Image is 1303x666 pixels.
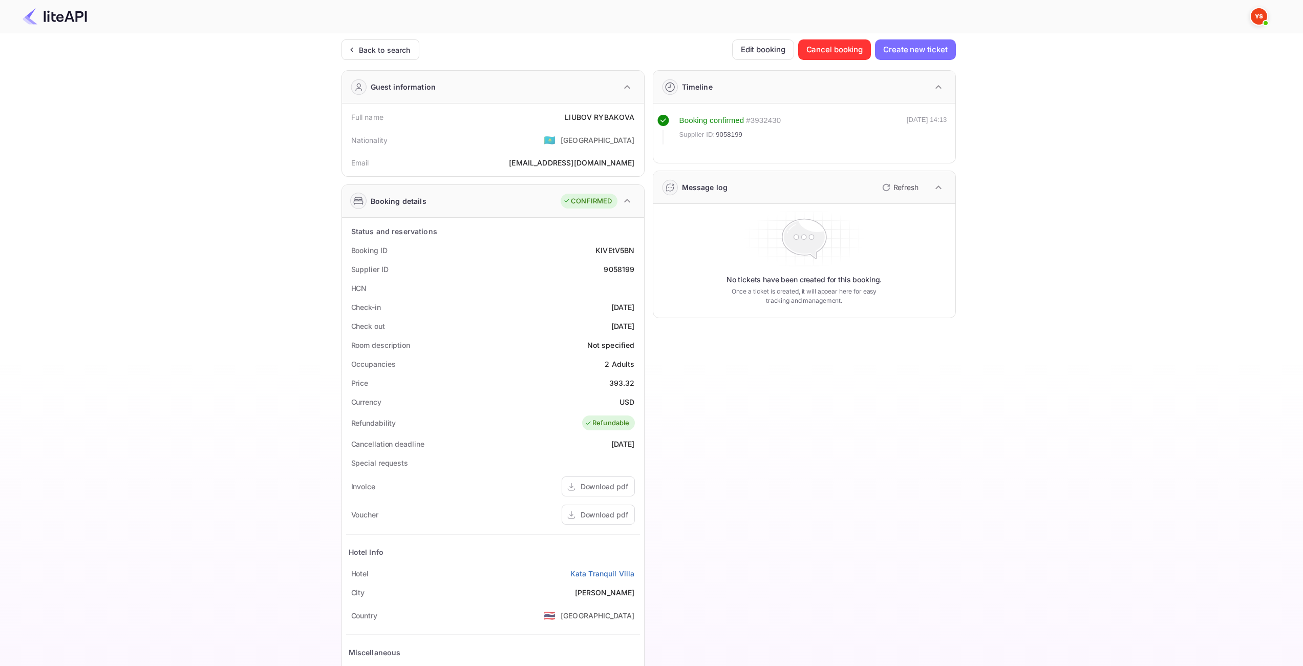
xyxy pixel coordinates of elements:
[371,196,426,206] ya-tr-span: Booking details
[605,360,609,368] ya-tr-span: 2
[604,264,634,275] div: 9058199
[612,360,635,368] ya-tr-span: Adults
[798,39,871,60] button: Cancel booking
[351,113,383,121] ya-tr-span: Full name
[544,610,556,621] ya-tr-span: 🇹🇭
[544,134,556,145] ya-tr-span: 🇰🇿
[620,398,634,406] ya-tr-span: USD
[587,341,635,349] ya-tr-span: Not specified
[723,287,885,305] ya-tr-span: Once a ticket is created, it will appear here for easy tracking and management.
[351,482,375,491] ya-tr-span: Invoice
[570,568,635,579] a: Kata Tranquil Villa
[351,510,378,519] ya-tr-span: Voucher
[351,246,388,255] ya-tr-span: Booking ID
[746,115,781,127] div: # 3932430
[561,611,635,620] ya-tr-span: [GEOGRAPHIC_DATA]
[876,179,923,196] button: Refresh
[592,418,630,428] ya-tr-span: Refundable
[351,284,367,293] ya-tr-span: HCN
[682,82,713,91] ya-tr-span: Timeline
[351,360,396,368] ya-tr-span: Occupancies
[732,39,794,60] button: Edit booking
[682,183,728,192] ya-tr-span: Message log
[883,43,947,56] ya-tr-span: Create new ticket
[351,440,424,448] ya-tr-span: Cancellation deadline
[741,43,785,56] ya-tr-span: Edit booking
[351,588,365,597] ya-tr-span: City
[371,81,436,92] ya-tr-span: Guest information
[23,8,87,25] img: LiteAPI Logo
[351,136,388,144] ya-tr-span: Nationality
[351,158,369,167] ya-tr-span: Email
[351,379,369,387] ya-tr-span: Price
[351,398,381,406] ya-tr-span: Currency
[351,611,377,620] ya-tr-span: Country
[351,265,389,274] ya-tr-span: Supplier ID
[351,569,369,578] ya-tr-span: Hotel
[565,113,592,121] ya-tr-span: LIUBOV
[351,419,396,427] ya-tr-span: Refundability
[581,510,628,519] ya-tr-span: Download pdf
[595,246,634,255] ya-tr-span: KIVEtV5BN
[679,131,715,138] ya-tr-span: Supplier ID:
[710,116,744,124] ya-tr-span: confirmed
[351,341,410,349] ya-tr-span: Room description
[679,116,708,124] ya-tr-span: Booking
[875,39,955,60] button: Create new ticket
[571,196,612,206] ya-tr-span: CONFIRMED
[727,275,882,285] ya-tr-span: No tickets have been created for this booking.
[594,113,634,121] ya-tr-span: RYBAKOVA
[609,378,635,388] div: 393.32
[359,46,411,54] ya-tr-span: Back to search
[716,131,742,138] ya-tr-span: 9058199
[544,131,556,149] span: United States
[349,548,384,556] ya-tr-span: Hotel Info
[611,321,635,331] div: [DATE]
[611,302,635,313] div: [DATE]
[561,136,635,144] ya-tr-span: [GEOGRAPHIC_DATA]
[611,439,635,449] div: [DATE]
[351,459,408,467] ya-tr-span: Special requests
[1251,8,1267,25] img: Yandex Support
[351,227,437,236] ya-tr-span: Status and reservations
[581,482,628,491] ya-tr-span: Download pdf
[806,43,863,56] ya-tr-span: Cancel booking
[575,588,635,597] ya-tr-span: [PERSON_NAME]
[349,648,401,657] ya-tr-span: Miscellaneous
[351,303,381,311] ya-tr-span: Check-in
[509,158,634,167] ya-tr-span: [EMAIL_ADDRESS][DOMAIN_NAME]
[570,569,635,578] ya-tr-span: Kata Tranquil Villa
[544,606,556,625] span: United States
[351,322,385,330] ya-tr-span: Check out
[893,183,918,192] ya-tr-span: Refresh
[907,116,947,123] ya-tr-span: [DATE] 14:13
